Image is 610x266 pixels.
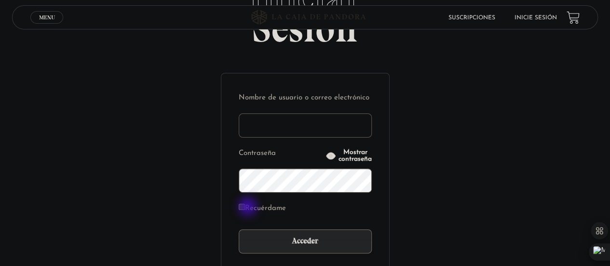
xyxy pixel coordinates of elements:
label: Nombre de usuario o correo electrónico [239,91,372,106]
button: Mostrar contraseña [326,149,372,163]
a: Suscripciones [448,15,495,21]
span: Menu [39,14,55,20]
input: Recuérdame [239,204,245,210]
label: Recuérdame [239,201,286,216]
a: Inicie sesión [515,15,557,21]
span: Cerrar [36,23,58,29]
label: Contraseña [239,146,324,161]
input: Acceder [239,229,372,253]
span: Mostrar contraseña [339,149,372,163]
a: View your shopping cart [567,11,580,24]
